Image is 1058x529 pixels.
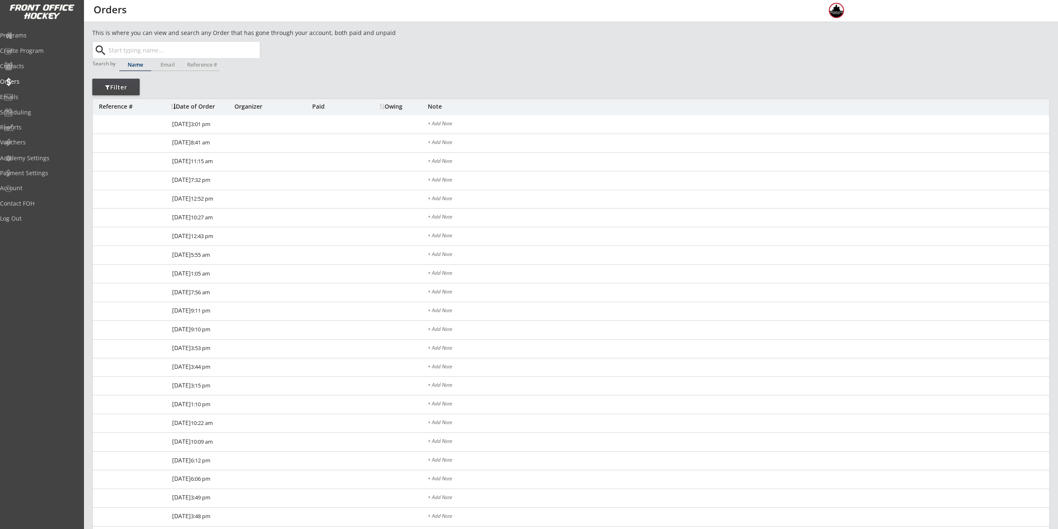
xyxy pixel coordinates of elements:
font: 10:22 am [191,419,213,427]
div: + Add Note [428,327,1049,333]
font: 3:49 pm [191,494,210,501]
div: + Add Note [428,271,1049,277]
div: [DATE] [172,508,232,527]
font: 10:09 am [191,438,213,445]
div: [DATE] [172,433,232,452]
div: Email [152,62,184,67]
div: + Add Note [428,476,1049,483]
div: + Add Note [428,177,1049,184]
div: Note [428,104,1049,109]
div: Name [119,62,151,67]
font: 3:15 pm [191,382,210,389]
font: 9:10 pm [191,325,210,333]
div: [DATE] [172,358,232,377]
font: 3:48 pm [191,512,210,520]
font: 5:55 am [191,251,210,258]
div: [DATE] [172,190,232,209]
div: + Add Note [428,514,1049,520]
font: 12:43 pm [191,232,213,240]
font: 6:06 pm [191,475,210,482]
div: [DATE] [172,470,232,489]
font: 9:11 pm [191,307,210,314]
font: 3:53 pm [191,344,210,352]
div: + Add Note [428,214,1049,221]
div: + Add Note [428,252,1049,258]
div: [DATE] [172,302,232,321]
div: [DATE] [172,321,232,340]
div: [DATE] [172,227,232,246]
div: + Add Note [428,364,1049,371]
div: [DATE] [172,115,232,134]
div: [DATE] [172,265,232,283]
font: 12:52 pm [191,195,213,202]
div: [DATE] [172,153,232,171]
div: Date of Order [171,104,232,109]
font: 11:15 am [191,157,213,165]
div: [DATE] [172,340,232,358]
div: + Add Note [428,159,1049,165]
div: Reference # [184,62,219,67]
div: Paid [312,104,357,109]
div: [DATE] [172,209,232,227]
div: + Add Note [428,121,1049,128]
div: Organizer [234,104,310,109]
div: [DATE] [172,283,232,302]
div: [DATE] [172,395,232,414]
div: + Add Note [428,345,1049,352]
div: [DATE] [172,377,232,395]
div: Owing [380,104,427,109]
div: + Add Note [428,439,1049,445]
button: search [94,44,107,57]
font: 10:27 am [191,214,213,221]
div: + Add Note [428,140,1049,147]
font: 7:32 pm [191,176,210,184]
div: + Add Note [428,308,1049,315]
font: 7:56 am [191,288,210,296]
div: Reference # [99,104,167,109]
font: 8:41 am [191,139,210,146]
div: Search by [93,61,116,66]
div: [DATE] [172,452,232,470]
font: 3:01 pm [191,120,210,128]
div: [DATE] [172,414,232,433]
div: + Add Note [428,289,1049,296]
div: + Add Note [428,233,1049,240]
input: Start typing name... [107,42,260,58]
div: + Add Note [428,495,1049,502]
div: [DATE] [172,171,232,190]
div: [DATE] [172,134,232,153]
div: Filter [92,83,140,92]
div: [DATE] [172,489,232,508]
font: 1:05 am [191,270,210,277]
font: 6:12 pm [191,457,210,464]
div: + Add Note [428,196,1049,203]
font: 1:10 pm [191,400,210,408]
div: [DATE] [172,246,232,265]
div: This is where you can view and search any Order that has gone through your account, both paid and... [92,29,443,37]
font: 3:44 pm [191,363,210,370]
div: + Add Note [428,420,1049,427]
div: + Add Note [428,457,1049,464]
div: + Add Note [428,401,1049,408]
div: + Add Note [428,382,1049,389]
